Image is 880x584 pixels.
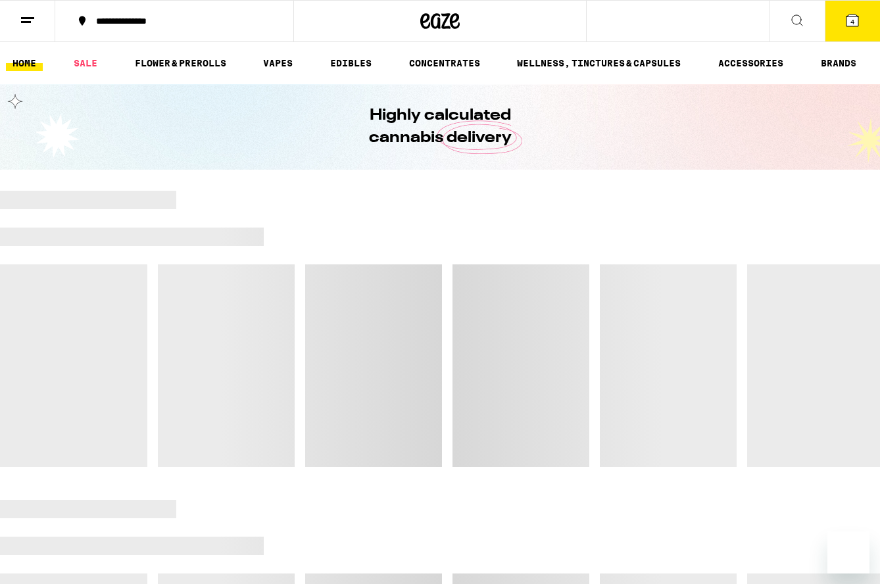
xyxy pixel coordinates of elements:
a: ACCESSORIES [712,55,790,71]
button: 4 [825,1,880,41]
a: EDIBLES [324,55,378,71]
iframe: Button to launch messaging window [827,531,869,573]
h1: Highly calculated cannabis delivery [331,105,549,149]
a: CONCENTRATES [403,55,487,71]
a: VAPES [257,55,299,71]
span: 4 [850,18,854,26]
a: BRANDS [814,55,863,71]
a: HOME [6,55,43,71]
a: SALE [67,55,104,71]
a: FLOWER & PREROLLS [128,55,233,71]
a: WELLNESS, TINCTURES & CAPSULES [510,55,687,71]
